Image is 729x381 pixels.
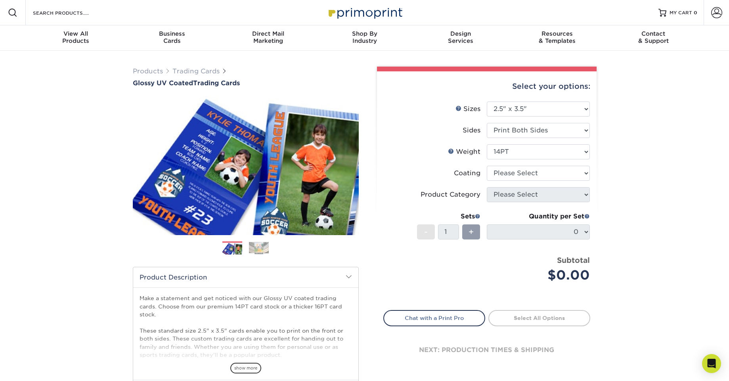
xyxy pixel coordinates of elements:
div: $0.00 [493,266,590,285]
div: Products [28,30,124,44]
h1: Trading Cards [133,79,359,87]
div: next: production times & shipping [383,326,590,374]
div: & Support [605,30,702,44]
a: Shop ByIndustry [316,25,413,51]
div: Sides [463,126,480,135]
div: Weight [448,147,480,157]
span: View All [28,30,124,37]
a: Trading Cards [172,67,220,75]
div: Coating [454,168,480,178]
div: & Templates [509,30,605,44]
div: Open Intercom Messenger [702,354,721,373]
span: Glossy UV Coated [133,79,193,87]
a: DesignServices [413,25,509,51]
span: Shop By [316,30,413,37]
input: SEARCH PRODUCTS..... [32,8,109,17]
span: MY CART [670,10,692,16]
div: Industry [316,30,413,44]
span: + [469,226,474,238]
span: Direct Mail [220,30,316,37]
span: Resources [509,30,605,37]
strong: Subtotal [557,256,590,264]
a: Glossy UV CoatedTrading Cards [133,79,359,87]
div: Services [413,30,509,44]
div: Sizes [455,104,480,114]
span: Business [124,30,220,37]
span: show more [230,363,261,373]
img: Trading Cards 01 [222,242,242,256]
a: Contact& Support [605,25,702,51]
a: BusinessCards [124,25,220,51]
span: - [424,226,428,238]
div: Product Category [421,190,480,199]
h2: Product Description [133,267,358,287]
a: Direct MailMarketing [220,25,316,51]
div: Cards [124,30,220,44]
span: Design [413,30,509,37]
img: Glossy UV Coated 01 [133,88,359,244]
span: Contact [605,30,702,37]
img: Trading Cards 02 [249,242,269,254]
a: Resources& Templates [509,25,605,51]
div: Quantity per Set [487,212,590,221]
a: Chat with a Print Pro [383,310,485,326]
a: Products [133,67,163,75]
a: View AllProducts [28,25,124,51]
a: Select All Options [488,310,590,326]
span: 0 [694,10,697,15]
img: Primoprint [325,4,404,21]
div: Select your options: [383,71,590,101]
div: Sets [417,212,480,221]
div: Marketing [220,30,316,44]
